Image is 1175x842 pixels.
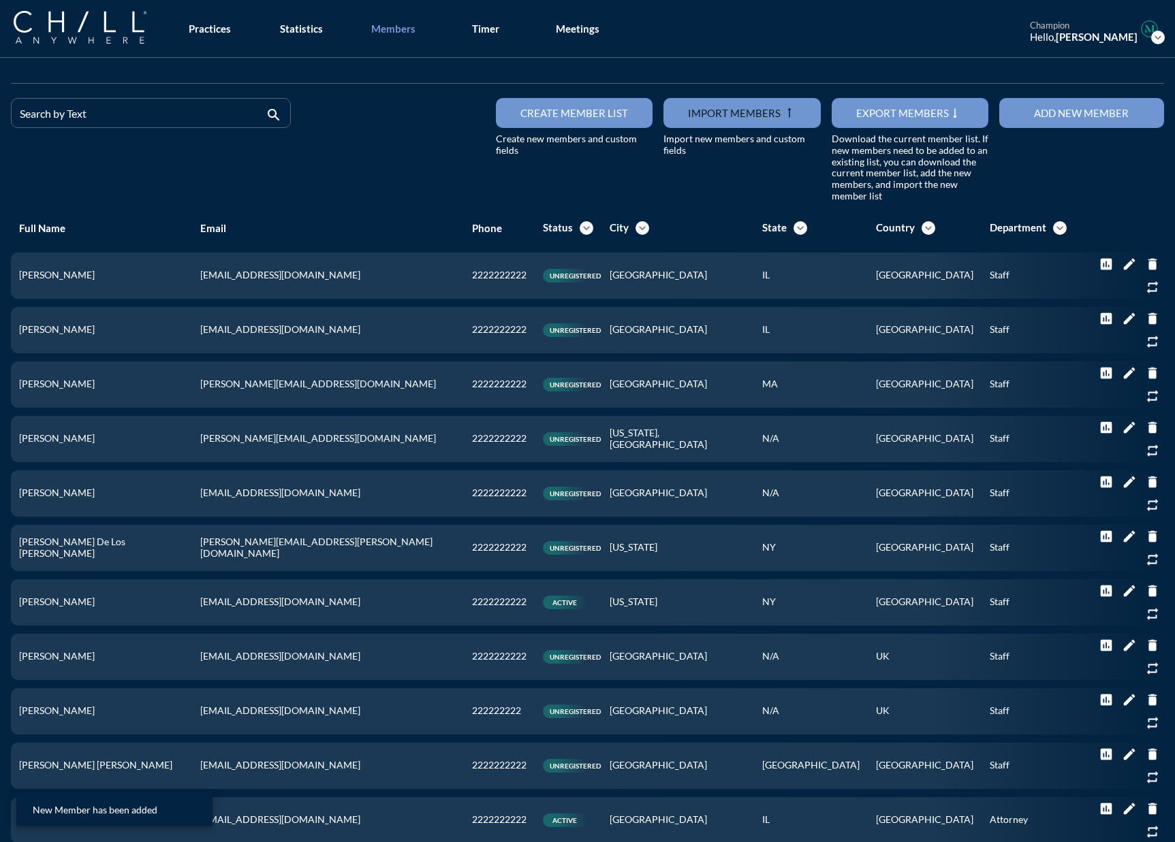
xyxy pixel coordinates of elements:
[868,579,982,626] td: [GEOGRAPHIC_DATA]
[663,98,820,128] button: import members
[1053,221,1067,235] i: expand_more
[754,416,868,462] td: N/A
[16,793,213,826] div: New Member has been added
[1099,420,1114,435] i: insert_chart
[192,253,463,299] td: [EMAIL_ADDRESS][DOMAIN_NAME]
[922,221,935,235] i: expand_more
[1145,606,1160,621] i: repeat
[949,107,961,119] i: trending_flat
[1122,257,1137,272] i: edit
[832,98,988,128] button: export members
[11,470,192,517] td: [PERSON_NAME]
[1145,420,1160,435] i: delete
[601,579,754,626] td: [US_STATE]
[1145,280,1160,295] i: repeat
[280,22,323,35] div: Statistics
[550,380,601,389] span: unregistered
[1145,583,1160,598] i: delete
[601,416,754,462] td: [US_STATE], [GEOGRAPHIC_DATA]
[868,688,982,734] td: UK
[11,361,192,408] td: [PERSON_NAME]
[1145,801,1160,816] i: delete
[11,688,192,734] td: [PERSON_NAME]
[520,107,629,119] div: Create member list
[1030,31,1138,43] div: Hello,
[1145,638,1160,653] i: delete
[1145,661,1160,676] i: repeat
[868,634,982,680] td: UK
[754,634,868,680] td: N/A
[868,361,982,408] td: [GEOGRAPHIC_DATA]
[192,416,463,462] td: [PERSON_NAME][EMAIL_ADDRESS][DOMAIN_NAME]
[192,688,463,734] td: [EMAIL_ADDRESS][DOMAIN_NAME]
[14,11,174,46] a: Company Logo
[543,221,573,233] div: Status
[472,222,527,234] div: Phone
[14,11,146,44] img: Company Logo
[601,470,754,517] td: [GEOGRAPHIC_DATA]
[11,307,192,353] td: [PERSON_NAME]
[11,416,192,462] td: [PERSON_NAME]
[496,98,653,128] button: Create member list
[464,743,535,789] td: 2222222222
[1122,420,1137,435] i: edit
[1099,311,1114,326] i: insert_chart
[1122,529,1137,544] i: edit
[192,361,463,408] td: [PERSON_NAME][EMAIL_ADDRESS][DOMAIN_NAME]
[610,221,629,233] div: City
[550,435,601,443] span: unregistered
[1030,20,1138,31] div: champion
[11,83,1164,84] div: Members List
[11,743,192,789] td: [PERSON_NAME] [PERSON_NAME]
[868,470,982,517] td: [GEOGRAPHIC_DATA]
[189,22,231,35] div: Practices
[1145,366,1160,380] i: delete
[552,598,577,606] span: active
[868,253,982,299] td: [GEOGRAPHIC_DATA]
[550,544,601,552] span: unregistered
[990,221,1046,233] div: Department
[1145,529,1160,544] i: delete
[266,107,282,123] i: search
[1141,20,1158,37] img: Profile icon
[580,221,593,235] i: expand_more
[982,416,1075,462] td: Staff
[464,307,535,353] td: 2222222222
[982,307,1075,353] td: Staff
[550,707,601,715] span: unregistered
[192,579,463,626] td: [EMAIL_ADDRESS][DOMAIN_NAME]
[550,653,601,661] span: unregistered
[754,470,868,517] td: N/A
[754,361,868,408] td: MA
[1145,311,1160,326] i: delete
[1056,31,1138,43] strong: [PERSON_NAME]
[832,133,988,202] div: Download the current member list. If new members need to be added to an existing list, you can do...
[601,307,754,353] td: [GEOGRAPHIC_DATA]
[1023,107,1140,119] div: Add new member
[1122,583,1137,598] i: edit
[552,816,577,824] span: active
[192,470,463,517] td: [EMAIL_ADDRESS][DOMAIN_NAME]
[982,525,1075,571] td: Staff
[550,489,601,498] span: unregistered
[464,361,535,408] td: 2222222222
[1145,552,1160,567] i: repeat
[794,221,807,235] i: expand_more
[1099,638,1114,653] i: insert_chart
[464,253,535,299] td: 2222222222
[11,579,192,626] td: [PERSON_NAME]
[496,133,653,157] div: Create new members and custom fields
[1145,257,1160,272] i: delete
[19,222,184,234] div: Full Name
[856,107,949,119] span: export members
[371,22,416,35] div: Members
[550,326,601,334] span: unregistered
[1122,638,1137,653] i: edit
[1122,801,1137,816] i: edit
[1122,474,1137,489] i: edit
[11,634,192,680] td: [PERSON_NAME]
[754,579,868,626] td: NY
[982,470,1075,517] td: Staff
[1099,366,1114,380] i: insert_chart
[601,688,754,734] td: [GEOGRAPHIC_DATA]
